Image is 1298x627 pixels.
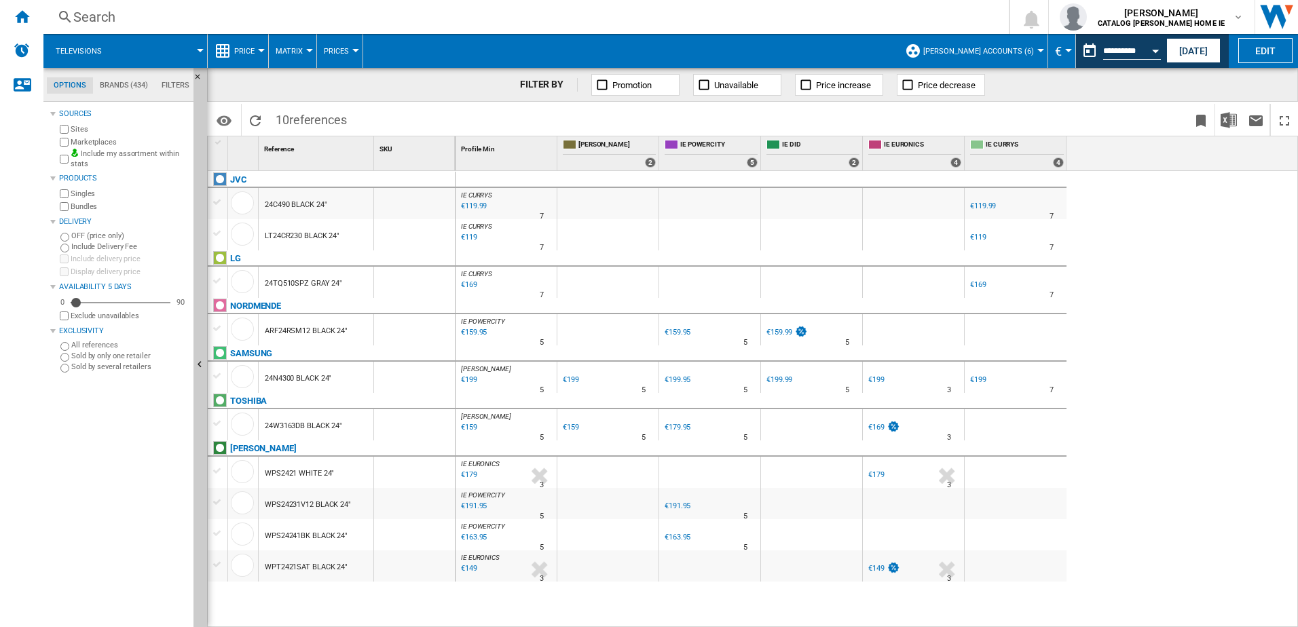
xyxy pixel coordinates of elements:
[59,216,188,227] div: Delivery
[540,572,544,586] div: Delivery Time : 3 days
[459,531,487,544] div: Last updated : Thursday, 28 November 2024 23:00
[1050,210,1054,223] div: Delivery Time : 7 days
[680,140,758,151] span: IE POWERCITY
[71,351,188,361] label: Sold by only one retailer
[887,562,900,573] img: promotionV3.png
[967,136,1067,170] div: IE CURRYS 4 offers sold by IE CURRYS
[866,373,885,387] div: €199
[947,431,951,444] div: Delivery Time : 3 days
[60,138,69,147] input: Marketplaces
[93,77,155,94] md-tab-item: Brands (434)
[743,336,747,349] div: Delivery Time : 5 days
[540,383,544,397] div: Delivery Time : 5 days
[561,421,579,434] div: €159
[57,297,68,307] div: 0
[265,363,331,394] div: 24N4300 BLACK 24"
[71,267,188,277] label: Display delivery price
[923,47,1034,56] span: [PERSON_NAME] Accounts (6)
[884,140,961,151] span: IE EURONICS
[642,431,646,444] div: Delivery Time : 5 days
[866,468,885,482] div: €179
[230,440,297,457] div: Click to filter on that brand
[265,411,342,442] div: 24W3163DB BLACK 24"
[459,373,477,387] div: Last updated : Thursday, 28 November 2024 23:00
[743,383,747,397] div: Delivery Time : 5 days
[970,233,986,242] div: €119
[1098,6,1225,20] span: [PERSON_NAME]
[1242,104,1269,136] button: Send this report by email
[71,296,170,309] md-slider: Availability
[663,421,690,434] div: €179.95
[520,78,578,92] div: FILTER BY
[968,231,986,244] div: €119
[766,375,792,384] div: €199.99
[59,109,188,119] div: Sources
[59,173,188,184] div: Products
[60,233,69,242] input: OFF (price only)
[71,242,188,252] label: Include Delivery Fee
[73,7,973,26] div: Search
[849,157,859,168] div: 2 offers sold by IE DID
[782,140,859,151] span: IE DID
[461,270,492,278] span: IE CURRYS
[71,149,79,157] img: mysite-bg-18x18.png
[764,326,808,339] div: €159.99
[947,478,951,492] div: Delivery Time : 3 days
[461,522,505,530] span: IE POWERCITY
[60,189,69,198] input: Singles
[923,34,1041,68] button: [PERSON_NAME] Accounts (6)
[866,421,900,434] div: €169
[1076,37,1103,64] button: md-calendar
[458,136,557,157] div: Profile Min Sort None
[868,423,885,432] div: €169
[459,199,487,213] div: Last updated : Thursday, 28 November 2024 23:00
[743,510,747,523] div: Delivery Time : 5 days
[71,254,188,264] label: Include delivery price
[265,268,342,299] div: 24TQ510SPZ GRAY 24"
[743,431,747,444] div: Delivery Time : 5 days
[458,136,557,157] div: Sort None
[461,491,505,499] span: IE POWERCITY
[693,74,781,96] button: Unavailable
[665,423,690,432] div: €179.95
[60,364,69,373] input: Sold by several retailers
[155,77,196,94] md-tab-item: Filters
[970,375,986,384] div: €199
[60,342,69,351] input: All references
[563,423,579,432] div: €159
[845,336,849,349] div: Delivery Time : 5 days
[868,375,885,384] div: €199
[970,202,996,210] div: €119.99
[665,375,690,384] div: €199.95
[242,104,269,136] button: Reload
[461,145,495,153] span: Profile Min
[560,136,659,170] div: [PERSON_NAME] 2 offers sold by IE HARVEY NORMAN
[540,431,544,444] div: Delivery Time : 5 days
[897,74,985,96] button: Price decrease
[612,80,652,90] span: Promotion
[265,458,334,489] div: WPS2421 WHITE 24"
[1076,34,1164,68] div: This report is based on a date in the past.
[714,80,758,90] span: Unavailable
[540,288,544,302] div: Delivery Time : 7 days
[887,421,900,432] img: promotionV3.png
[459,231,477,244] div: Last updated : Thursday, 28 November 2024 23:00
[795,74,883,96] button: Price increase
[540,241,544,254] div: Delivery Time : 7 days
[56,34,115,68] button: Televisions
[540,478,544,492] div: Delivery Time : 3 days
[663,373,690,387] div: €199.95
[193,68,210,92] button: Hide
[71,231,188,241] label: OFF (price only)
[764,373,792,387] div: €199.99
[71,340,188,350] label: All references
[56,47,102,56] span: Televisions
[215,34,261,68] div: Price
[845,383,849,397] div: Delivery Time : 5 days
[561,373,579,387] div: €199
[71,311,188,321] label: Exclude unavailables
[663,499,690,513] div: €191.95
[1050,241,1054,254] div: Delivery Time : 7 days
[1143,37,1168,61] button: Open calendar
[47,77,93,94] md-tab-item: Options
